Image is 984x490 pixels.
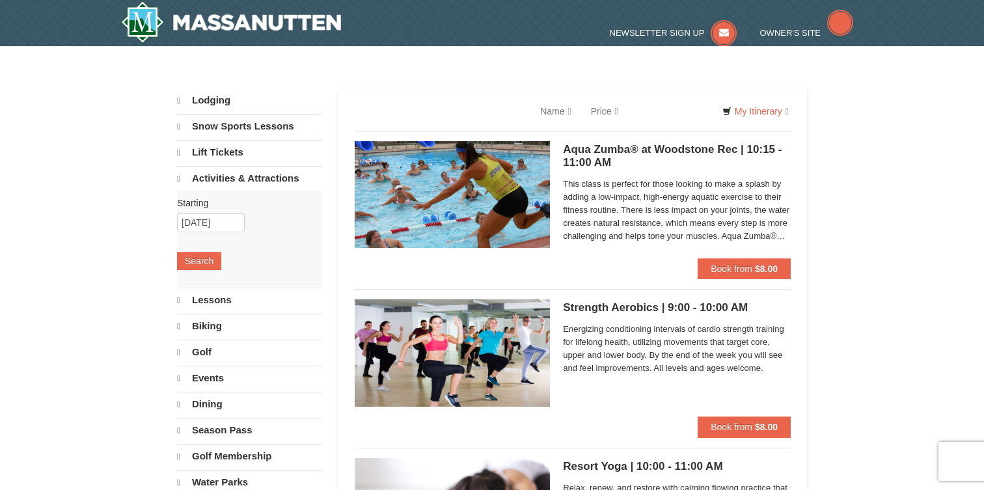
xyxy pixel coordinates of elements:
a: Snow Sports Lessons [177,114,322,139]
a: Price [581,98,628,124]
a: Lodging [177,88,322,113]
a: Name [530,98,581,124]
a: Dining [177,392,322,416]
h5: Strength Aerobics | 9:00 - 10:00 AM [563,301,791,314]
a: Events [177,366,322,390]
a: Massanutten Resort [121,1,341,43]
img: 6619873-163-638d4898.jpg [355,141,550,248]
button: Book from $8.00 [698,258,791,279]
a: Owner's Site [760,28,854,38]
h5: Resort Yoga | 10:00 - 11:00 AM [563,460,791,473]
a: Newsletter Sign Up [610,28,737,38]
h5: Aqua Zumba® at Woodstone Rec | 10:15 - 11:00 AM [563,143,791,169]
a: Season Pass [177,418,322,442]
label: Starting [177,197,312,210]
button: Search [177,252,221,270]
button: Book from $8.00 [698,416,791,437]
span: Newsletter Sign Up [610,28,705,38]
img: Massanutten Resort Logo [121,1,341,43]
a: Biking [177,314,322,338]
a: Lift Tickets [177,140,322,165]
img: 6619873-743-43c5cba0.jpeg [355,299,550,406]
span: This class is perfect for those looking to make a splash by adding a low-impact, high-energy aqua... [563,178,791,243]
a: My Itinerary [714,102,797,121]
span: Book from [711,422,752,432]
a: Lessons [177,288,322,312]
strong: $8.00 [755,264,778,274]
a: Golf [177,340,322,364]
span: Book from [711,264,752,274]
a: Golf Membership [177,444,322,469]
a: Activities & Attractions [177,166,322,191]
span: Energizing conditioning intervals of cardio strength training for lifelong health, utilizing move... [563,323,791,375]
span: Owner's Site [760,28,821,38]
strong: $8.00 [755,422,778,432]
